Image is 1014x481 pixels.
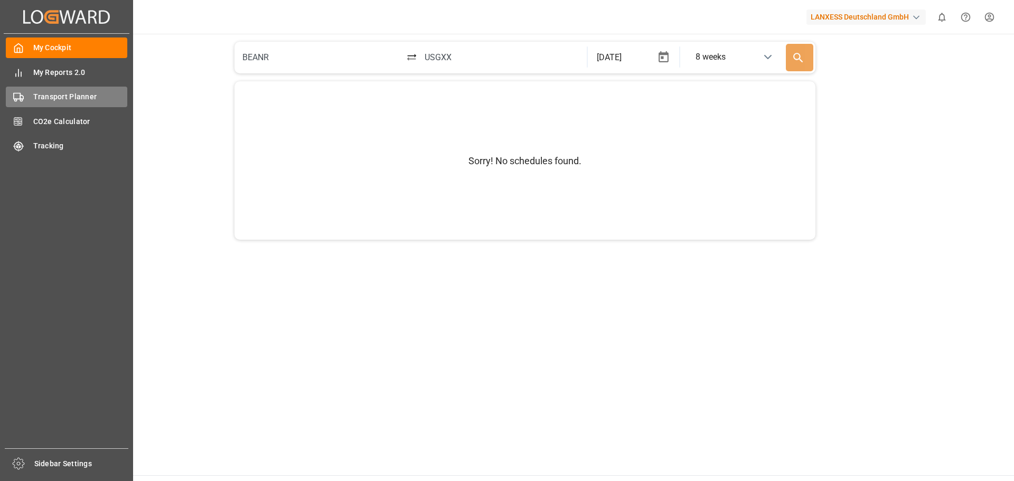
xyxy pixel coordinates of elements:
[930,5,954,29] button: show 0 new notifications
[418,44,585,70] input: City / Port of arrival
[954,5,978,29] button: Help Center
[6,37,127,58] a: My Cockpit
[33,140,128,152] span: Tracking
[33,116,128,127] span: CO2e Calculator
[237,44,403,70] input: City / Port of departure
[34,458,129,469] span: Sidebar Settings
[806,7,930,27] button: LANXESS Deutschland GmbH
[33,67,128,78] span: My Reports 2.0
[33,42,128,53] span: My Cockpit
[468,154,581,168] p: Sorry! No schedules found.
[696,51,726,63] div: 8 weeks
[6,136,127,156] a: Tracking
[786,44,813,71] button: Search
[6,111,127,131] a: CO2e Calculator
[33,91,128,102] span: Transport Planner
[6,87,127,107] a: Transport Planner
[806,10,926,25] div: LANXESS Deutschland GmbH
[6,62,127,82] a: My Reports 2.0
